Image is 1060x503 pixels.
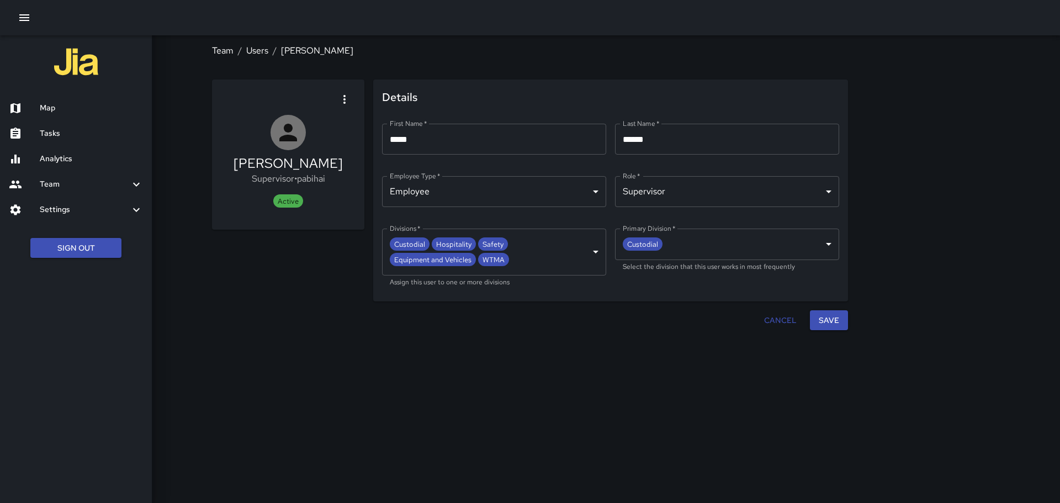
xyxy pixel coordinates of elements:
h6: Settings [40,204,130,216]
h6: Analytics [40,153,143,165]
h6: Map [40,102,143,114]
h6: Tasks [40,128,143,140]
button: Sign Out [30,238,121,258]
img: jia-logo [54,40,98,84]
h6: Team [40,178,130,190]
